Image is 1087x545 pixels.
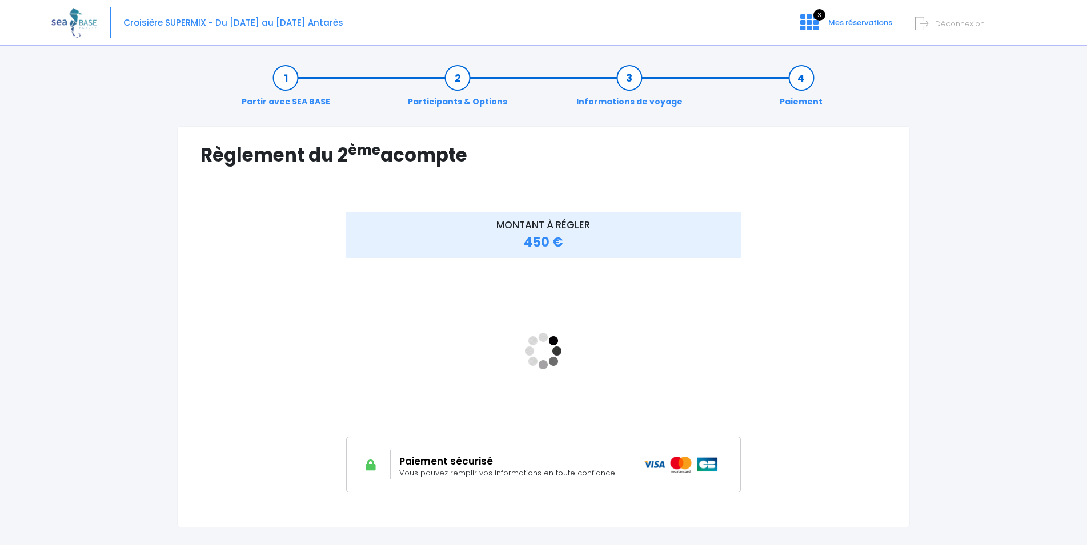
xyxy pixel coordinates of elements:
a: Paiement [774,72,828,108]
span: Mes réservations [828,17,892,28]
h1: Règlement du 2 acompte [200,144,887,166]
iframe: <!-- //required --> [346,265,741,437]
h2: Paiement sécurisé [399,455,627,467]
span: MONTANT À RÉGLER [496,218,590,232]
span: 3 [813,9,825,21]
span: Déconnexion [935,18,985,29]
span: Vous pouvez remplir vos informations en toute confiance. [399,467,616,478]
img: icons_paiement_securise@2x.png [644,457,719,473]
a: Informations de voyage [571,72,688,108]
a: Partir avec SEA BASE [236,72,336,108]
span: Croisière SUPERMIX - Du [DATE] au [DATE] Antarès [123,17,343,29]
a: Participants & Options [402,72,513,108]
span: 450 € [524,233,563,251]
sup: ème [348,140,380,160]
a: 3 Mes réservations [791,21,899,32]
